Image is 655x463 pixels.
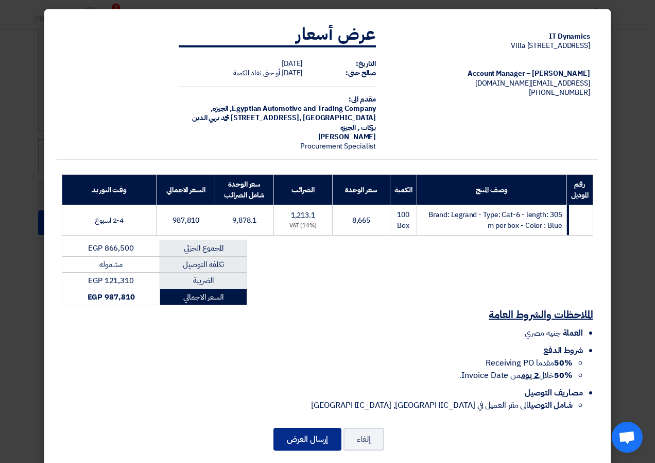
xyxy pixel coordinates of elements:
[296,22,376,46] strong: عرض أسعار
[160,273,247,289] td: الضريبة
[352,215,371,226] span: 8,665
[390,175,417,205] th: الكمية
[160,240,247,257] td: المجموع الجزئي
[282,68,302,78] span: [DATE]
[566,175,593,205] th: رقم الموديل
[278,222,328,230] div: (14%) VAT
[528,399,573,411] strong: شامل التوصيل
[563,327,583,339] span: العملة
[99,259,122,270] span: مشموله
[173,215,199,226] span: 987,810
[160,256,247,273] td: تكلفه التوصيل
[343,428,384,451] button: إلغاء
[346,68,376,78] strong: صالح حتى:
[554,369,573,382] strong: 50%
[612,422,643,453] div: Open chat
[486,357,573,369] span: مقدما Receiving PO
[521,369,539,382] u: 2 يوم
[62,240,160,257] td: EGP 866,500
[62,175,157,205] th: وقت التوريد
[318,131,376,142] span: [PERSON_NAME]
[215,175,274,205] th: سعر الوحدة شامل الضرائب
[397,209,409,231] span: 100 Box
[192,103,376,133] span: الجيزة, [GEOGRAPHIC_DATA] ,[STREET_ADDRESS] محمد بهي الدين بركات , الجيزة
[475,78,590,89] span: [EMAIL_ADDRESS][DOMAIN_NAME]
[232,215,256,226] span: 9,878.1
[543,344,583,357] span: شروط الدفع
[392,69,590,78] div: [PERSON_NAME] – Account Manager
[525,387,583,399] span: مصاريف التوصيل
[88,275,134,286] span: EGP 121,310
[62,399,573,411] li: الى مقر العميل في [GEOGRAPHIC_DATA], [GEOGRAPHIC_DATA]
[459,369,573,382] span: خلال من Invoice Date.
[489,307,593,322] u: الملاحظات والشروط العامة
[332,175,390,205] th: سعر الوحدة
[230,103,376,114] span: Egyptian Automotive and Trading Company,
[356,58,376,69] strong: التاريخ:
[529,87,590,98] span: [PHONE_NUMBER]
[273,428,341,451] button: إرسال العرض
[392,32,590,41] div: IT Dynamics
[428,209,562,231] span: Brand: Legrand - Type: Cat-6 - length: 305 m per box - Color : Blue
[282,58,302,69] span: [DATE]
[88,291,135,303] strong: EGP 987,810
[95,215,124,226] span: 2-4 اسبوع
[554,357,573,369] strong: 50%
[233,68,280,78] span: أو حتى نفاذ الكمية
[349,94,376,105] strong: مقدم الى:
[160,289,247,305] td: السعر الاجمالي
[511,40,590,51] span: Villa [STREET_ADDRESS]
[274,175,333,205] th: الضرائب
[300,141,376,152] span: Procurement Specialist
[291,210,315,221] span: 1,213.1
[157,175,215,205] th: السعر الاجمالي
[525,327,560,339] span: جنيه مصري
[417,175,566,205] th: وصف المنتج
